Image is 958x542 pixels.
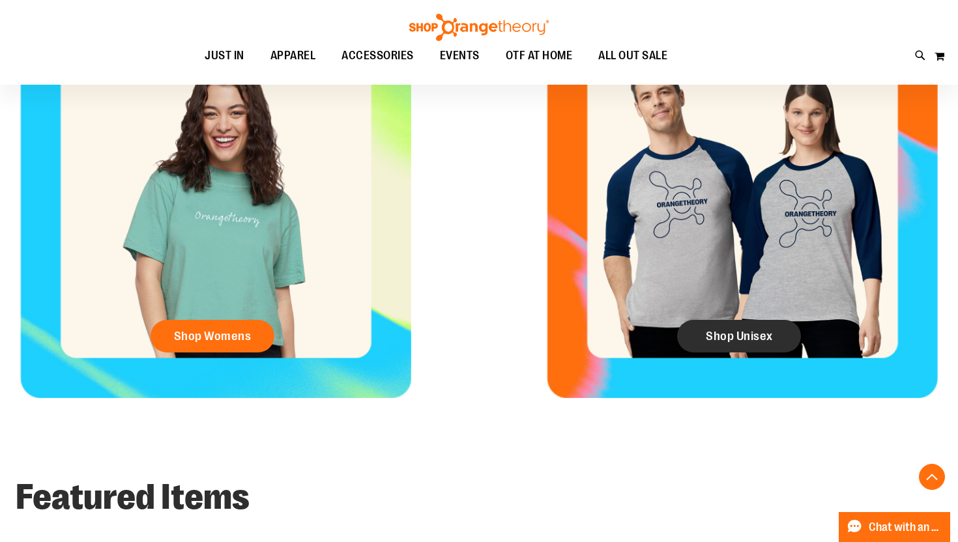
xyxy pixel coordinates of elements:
a: Shop Unisex [677,320,801,352]
span: OTF AT HOME [506,41,573,70]
span: APPAREL [270,41,316,70]
strong: Featured Items [16,477,250,517]
span: Shop Womens [174,329,252,343]
span: Shop Unisex [706,329,773,343]
img: Shop Orangetheory [407,14,551,41]
button: Chat with an Expert [839,512,951,542]
span: JUST IN [205,41,244,70]
span: ACCESSORIES [341,41,414,70]
span: EVENTS [440,41,480,70]
span: Chat with an Expert [869,521,942,534]
button: Back To Top [919,464,945,490]
a: Shop Womens [151,320,274,352]
span: ALL OUT SALE [598,41,667,70]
